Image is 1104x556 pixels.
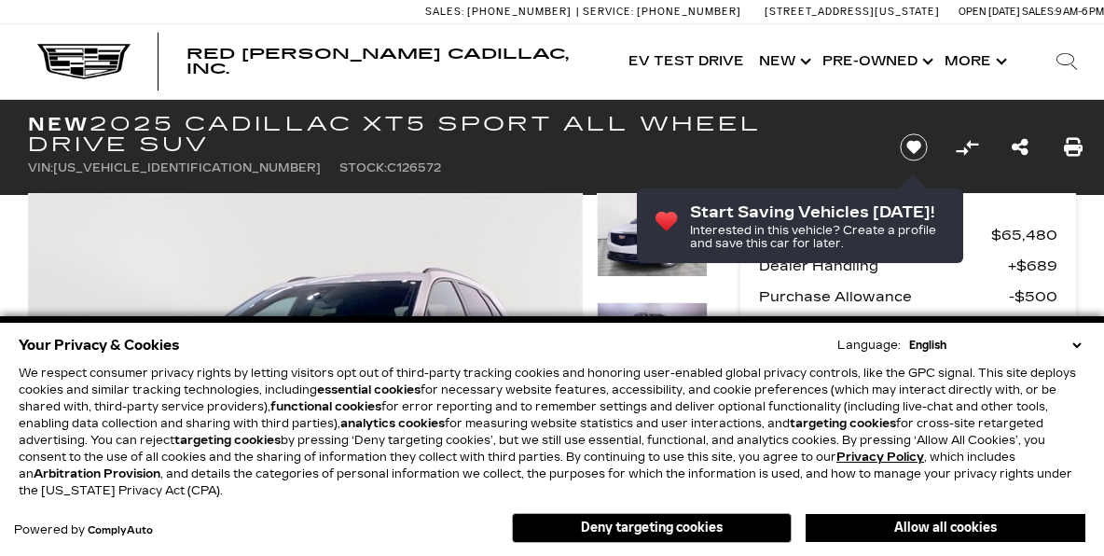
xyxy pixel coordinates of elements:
a: Sales: [PHONE_NUMBER] [425,7,576,17]
a: New [752,24,815,99]
a: Pre-Owned [815,24,937,99]
button: Save vehicle [893,132,934,162]
img: New 2025 Crystal White Tricoat Cadillac Sport image 1 [597,193,708,277]
span: VIN: [28,161,53,174]
span: [US_VEHICLE_IDENTIFICATION_NUMBER] [53,161,321,174]
a: Purchase Allowance $500 [759,284,1057,310]
a: [STREET_ADDRESS][US_STATE] [765,6,940,18]
span: 9 AM-6 PM [1056,6,1104,18]
img: Cadillac Dark Logo with Cadillac White Text [37,44,131,79]
span: Purchase Allowance [759,314,1009,341]
a: Print this New 2025 Cadillac XT5 Sport All Wheel Drive SUV [1064,134,1083,160]
span: Purchase Allowance [759,284,1009,310]
a: Service: [PHONE_NUMBER] [576,7,746,17]
button: Allow all cookies [806,514,1085,542]
strong: essential cookies [317,383,421,396]
a: MSRP $65,480 [759,222,1057,248]
span: $500 [1009,314,1057,341]
a: Privacy Policy [836,451,924,464]
span: MSRP [759,222,991,248]
span: Service: [583,6,634,18]
strong: New [28,113,90,135]
a: ComplyAuto [88,525,153,536]
span: C126572 [387,161,441,174]
div: Powered by [14,524,153,536]
select: Language Select [904,337,1085,354]
span: Dealer Handling [759,253,1008,279]
a: Share this New 2025 Cadillac XT5 Sport All Wheel Drive SUV [1012,134,1028,160]
a: EV Test Drive [621,24,752,99]
strong: targeting cookies [174,434,281,447]
span: $689 [1008,253,1057,279]
strong: Arbitration Provision [34,467,160,480]
span: [PHONE_NUMBER] [467,6,572,18]
span: Sales: [425,6,464,18]
strong: targeting cookies [790,417,896,430]
span: Sales: [1022,6,1056,18]
a: Purchase Allowance $500 [759,314,1057,341]
span: Red [PERSON_NAME] Cadillac, Inc. [186,45,569,77]
span: Open [DATE] [959,6,1020,18]
strong: functional cookies [270,400,381,413]
button: Deny targeting cookies [512,513,792,543]
span: $65,480 [991,222,1057,248]
p: We respect consumer privacy rights by letting visitors opt out of third-party tracking cookies an... [19,365,1085,499]
strong: analytics cookies [340,417,445,430]
span: Stock: [339,161,387,174]
span: Your Privacy & Cookies [19,332,180,358]
a: Red [PERSON_NAME] Cadillac, Inc. [186,47,602,76]
span: [PHONE_NUMBER] [637,6,741,18]
button: Compare vehicle [953,133,981,161]
a: Dealer Handling $689 [759,253,1057,279]
span: $500 [1009,284,1057,310]
button: More [937,24,1011,99]
h1: 2025 Cadillac XT5 Sport All Wheel Drive SUV [28,114,869,155]
img: New 2025 Crystal White Tricoat Cadillac Sport image 2 [597,302,708,366]
div: Language: [837,340,901,351]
